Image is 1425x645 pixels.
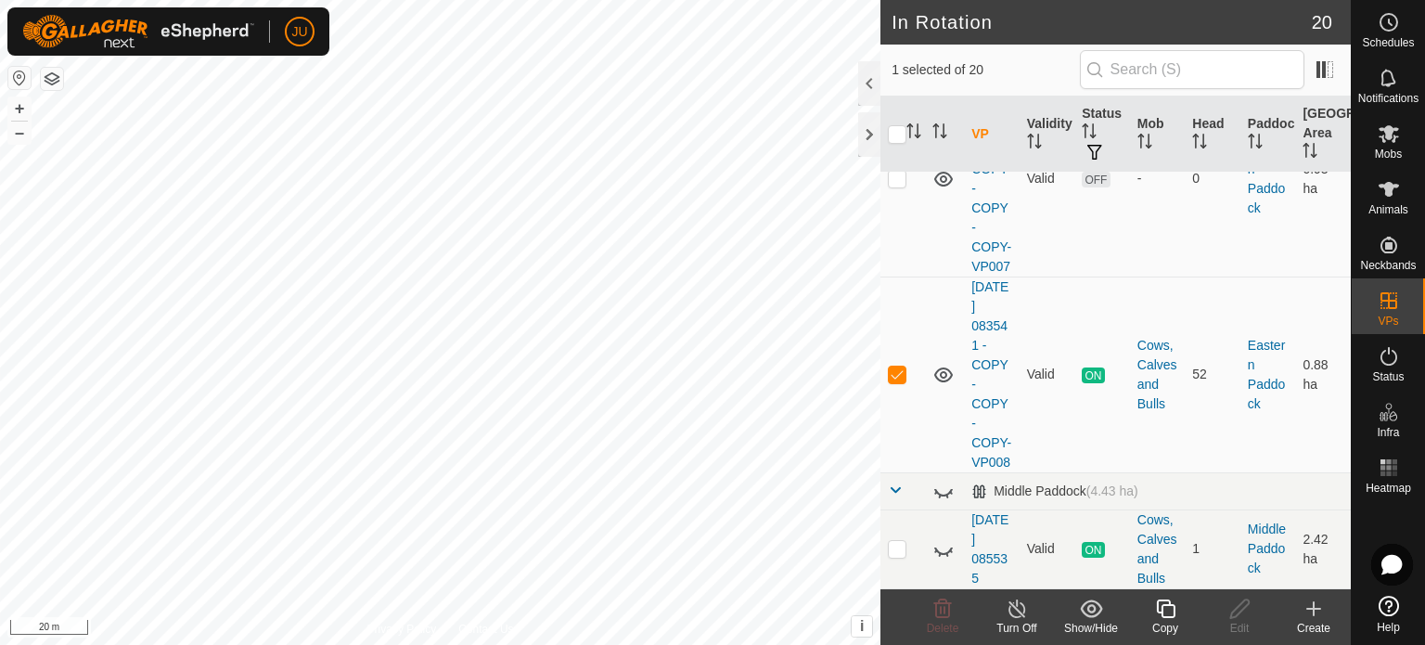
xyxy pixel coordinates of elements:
div: Cows, Calves and Bulls [1137,510,1178,588]
button: – [8,122,31,144]
span: 1 selected of 20 [892,60,1079,80]
span: ON [1082,368,1104,383]
td: 52 [1185,277,1240,472]
div: Create [1277,620,1351,637]
th: Paddock [1240,97,1296,173]
a: [DATE] 083541 - COPY - COPY - COPY-VP008 [971,279,1011,470]
div: Middle Paddock [971,484,1138,499]
span: i [860,618,864,634]
span: Infra [1377,427,1399,438]
p-sorticon: Activate to sort [932,126,947,141]
th: VP [964,97,1020,173]
input: Search (S) [1080,50,1304,89]
a: Eastern Paddock [1248,338,1285,411]
a: [DATE] 085535 [971,512,1008,586]
span: 20 [1312,8,1332,36]
p-sorticon: Activate to sort [1303,146,1317,161]
p-sorticon: Activate to sort [1192,136,1207,151]
span: Notifications [1358,93,1419,104]
button: + [8,97,31,120]
td: 1 [1185,510,1240,588]
a: Eastern Paddock [1248,142,1285,215]
th: Validity [1020,97,1075,173]
a: Privacy Policy [367,621,437,638]
span: Mobs [1375,148,1402,160]
span: ON [1082,542,1104,558]
td: Valid [1020,510,1075,588]
a: [DATE] 083541 - COPY - COPY - COPY-VP007 [971,84,1011,274]
span: JU [291,22,307,42]
a: Help [1352,588,1425,640]
img: Gallagher Logo [22,15,254,48]
span: VPs [1378,316,1398,327]
p-sorticon: Activate to sort [1137,136,1152,151]
td: 0 [1185,81,1240,277]
td: 0.88 ha [1295,277,1351,472]
th: [GEOGRAPHIC_DATA] Area [1295,97,1351,173]
a: Middle Paddock [1248,522,1286,575]
span: Delete [927,622,959,635]
th: Mob [1130,97,1186,173]
div: - [1137,169,1178,188]
td: 0.93 ha [1295,81,1351,277]
div: Show/Hide [1054,620,1128,637]
div: Turn Off [980,620,1054,637]
span: Status [1372,371,1404,382]
p-sorticon: Activate to sort [1082,126,1097,141]
a: Contact Us [458,621,513,638]
td: Valid [1020,81,1075,277]
span: Schedules [1362,37,1414,48]
span: Neckbands [1360,260,1416,271]
div: Edit [1202,620,1277,637]
th: Head [1185,97,1240,173]
p-sorticon: Activate to sort [1248,136,1263,151]
td: Valid [1020,277,1075,472]
p-sorticon: Activate to sort [906,126,921,141]
button: Map Layers [41,68,63,90]
h2: In Rotation [892,11,1312,33]
td: 2.42 ha [1295,510,1351,588]
span: Animals [1368,204,1408,215]
button: i [852,616,872,637]
button: Reset Map [8,67,31,89]
span: (4.43 ha) [1086,484,1138,498]
span: OFF [1082,172,1110,187]
div: Cows, Calves and Bulls [1137,336,1178,414]
p-sorticon: Activate to sort [1027,136,1042,151]
span: Heatmap [1366,483,1411,494]
div: Copy [1128,620,1202,637]
th: Status [1074,97,1130,173]
span: Help [1377,622,1400,633]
